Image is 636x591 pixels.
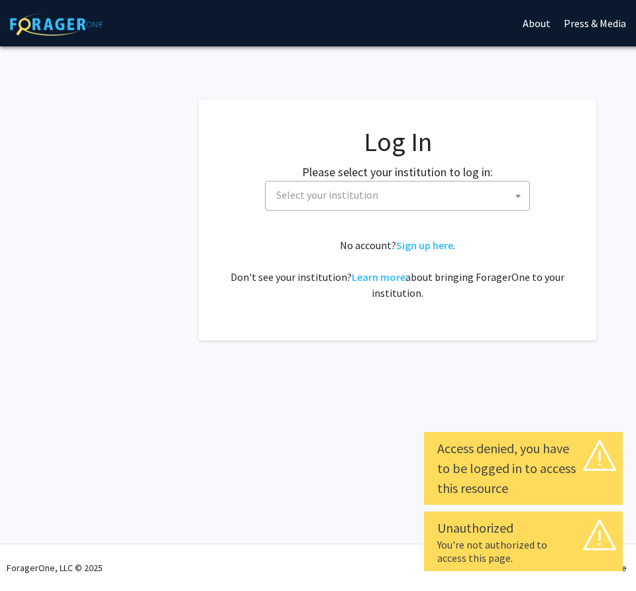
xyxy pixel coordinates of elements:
[271,182,529,209] span: Select your institution
[7,545,103,591] div: ForagerOne, LLC © 2025
[437,439,609,498] div: Access denied, you have to be logged in to access this resource
[352,270,405,284] a: Learn more about bringing ForagerOne to your institution
[437,538,609,564] div: You're not authorized to access this page.
[396,239,453,252] a: Sign up here
[276,188,378,201] span: Select your institution
[302,163,493,181] label: Please select your institution to log in:
[10,13,103,36] img: ForagerOne Logo
[265,181,530,211] span: Select your institution
[225,126,570,158] h1: Log In
[437,518,609,538] div: Unauthorized
[225,237,570,301] div: No account? . Don't see your institution? about bringing ForagerOne to your institution.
